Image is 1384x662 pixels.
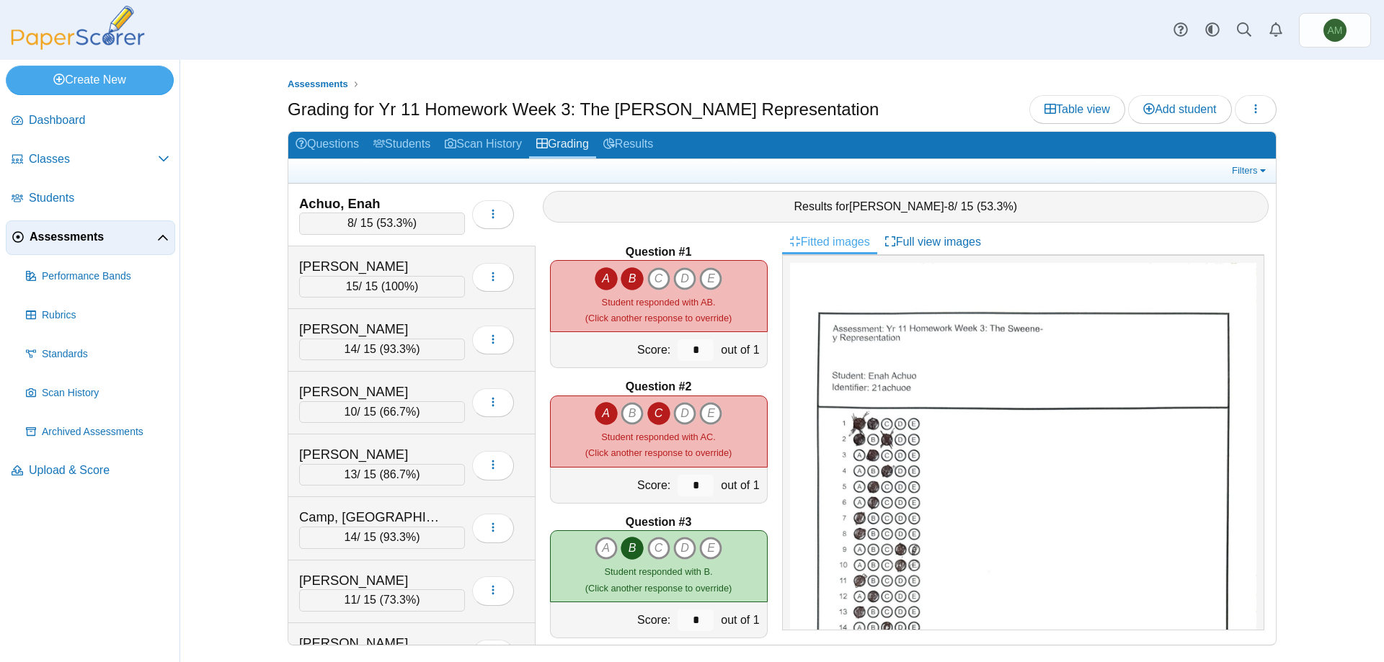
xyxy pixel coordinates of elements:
i: A [595,537,618,560]
i: E [699,402,722,425]
a: Students [366,132,438,158]
a: Add student [1128,95,1231,124]
span: Student responded with AB. [602,297,716,308]
span: Upload & Score [29,462,169,478]
i: A [595,402,618,425]
div: / 15 ( ) [299,464,465,486]
i: E [699,267,722,290]
a: Assessments [6,220,175,255]
div: Score: [551,332,675,367]
div: / 15 ( ) [299,401,465,423]
span: 14 [345,343,358,355]
i: D [673,267,696,290]
a: Dashboard [6,104,175,138]
b: Question #1 [626,244,692,260]
i: C [647,267,670,290]
span: 15 [346,280,359,292]
i: B [621,267,644,290]
span: 73.3% [383,594,416,606]
span: Archived Assessments [42,425,169,439]
span: 66.7% [383,406,416,418]
span: Rubrics [42,308,169,323]
span: [PERSON_NAME] [849,200,944,213]
span: 93.3% [383,531,416,543]
div: [PERSON_NAME] [299,445,443,464]
a: PaperScorer [6,40,150,52]
span: 86.7% [383,468,416,480]
a: Results [596,132,660,158]
a: Performance Bands [20,259,175,294]
span: Assessments [30,229,157,245]
span: Assessments [288,79,348,89]
a: Questions [288,132,366,158]
a: Full view images [877,230,988,254]
div: Score: [551,602,675,638]
div: Camp, [GEOGRAPHIC_DATA] [299,508,443,527]
small: (Click another response to override) [585,297,732,323]
h1: Grading for Yr 11 Homework Week 3: The [PERSON_NAME] Representation [288,97,879,122]
i: B [621,537,644,560]
span: Standards [42,347,169,362]
div: Score: [551,468,675,503]
a: Students [6,182,175,216]
div: out of 1 [717,332,766,367]
span: Ashley Mercer [1323,19,1347,42]
i: C [647,402,670,425]
a: Standards [20,337,175,372]
a: Alerts [1260,14,1292,46]
a: Table view [1029,95,1125,124]
span: Student responded with AC. [601,431,716,442]
span: 10 [345,406,358,418]
span: 100% [385,280,414,292]
a: Create New [6,66,174,94]
div: Achuo, Enah [299,194,443,213]
div: Results for - / 15 ( ) [543,191,1269,223]
span: 13 [345,468,358,480]
div: out of 1 [717,468,766,503]
b: Question #3 [626,514,692,530]
span: Scan History [42,386,169,401]
a: Rubrics [20,298,175,333]
i: D [673,402,696,425]
span: Table view [1044,103,1110,115]
div: [PERSON_NAME] [299,383,443,401]
span: 8 [948,200,954,213]
span: Students [29,190,169,206]
div: out of 1 [717,602,766,638]
div: / 15 ( ) [299,339,465,360]
a: Ashley Mercer [1299,13,1371,48]
div: / 15 ( ) [299,213,465,234]
div: / 15 ( ) [299,276,465,298]
span: Classes [29,151,158,167]
div: / 15 ( ) [299,589,465,611]
span: 11 [345,594,358,606]
div: [PERSON_NAME] [299,634,443,653]
span: 8 [347,217,354,229]
i: E [699,537,722,560]
span: 53.3% [380,217,412,229]
a: Archived Assessments [20,415,175,449]
i: B [621,402,644,425]
img: PaperScorer [6,6,150,50]
span: 93.3% [383,343,416,355]
small: (Click another response to override) [585,566,732,593]
span: Student responded with B. [605,566,713,577]
i: D [673,537,696,560]
div: / 15 ( ) [299,527,465,548]
i: A [595,267,618,290]
small: (Click another response to override) [585,431,732,458]
a: Upload & Score [6,454,175,488]
a: Grading [529,132,596,158]
div: [PERSON_NAME] [299,571,443,590]
i: C [647,537,670,560]
a: Classes [6,143,175,177]
span: 53.3% [980,200,1013,213]
span: Dashboard [29,112,169,128]
a: Fitted images [782,230,877,254]
a: Assessments [284,76,352,94]
span: Performance Bands [42,269,169,284]
span: Add student [1143,103,1216,115]
a: Filters [1228,164,1272,178]
div: [PERSON_NAME] [299,257,443,276]
div: [PERSON_NAME] [299,320,443,339]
